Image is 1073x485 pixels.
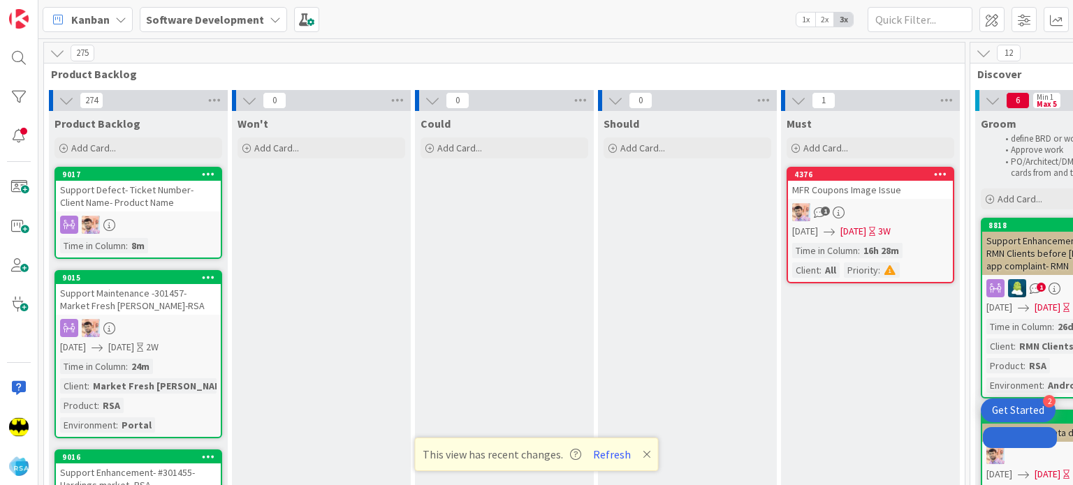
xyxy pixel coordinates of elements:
span: : [858,243,860,258]
span: : [1042,378,1044,393]
div: Time in Column [60,238,126,253]
span: 0 [629,92,652,109]
span: Add Card... [254,142,299,154]
div: 4376 [788,168,953,181]
span: [DATE] [60,340,86,355]
div: Max 5 [1037,100,1057,107]
div: 9017 [56,168,221,181]
span: 2x [815,13,834,27]
div: Priority [844,262,878,278]
div: 9015Support Maintenance -301457- Market Fresh [PERSON_NAME]-RSA [56,271,221,315]
div: 9016 [62,452,221,462]
div: Environment [986,378,1042,393]
a: 9017Support Defect- Ticket Number- Client Name- Product NameRSTime in Column:8m [54,167,222,259]
span: : [1014,338,1016,354]
div: 9017Support Defect- Ticket Number- Client Name- Product Name [56,168,221,211]
span: 1 [1037,283,1046,292]
span: [DATE] [986,300,1012,315]
a: 9015Support Maintenance -301457- Market Fresh [PERSON_NAME]-RSARS[DATE][DATE]2WTime in Column:24m... [54,270,222,438]
div: 4376 [794,170,953,179]
div: 3W [878,224,891,239]
div: Client [986,338,1014,354]
span: [DATE] [108,340,134,355]
input: Quick Filter... [868,7,972,32]
span: 1 [812,92,835,109]
span: Add Card... [71,142,116,154]
div: 4376MFR Coupons Image Issue [788,168,953,199]
span: Kanban [71,11,110,28]
span: : [116,417,118,433]
img: RS [986,446,1005,464]
div: 8m [128,238,148,253]
span: : [819,262,822,278]
div: RS [56,319,221,337]
span: [DATE] [792,224,818,239]
div: All [822,262,840,278]
div: 2W [146,340,159,355]
span: [DATE] [1035,300,1060,315]
span: : [878,262,880,278]
img: avatar [9,456,29,476]
span: Product Backlog [54,117,140,130]
b: Software Development [146,13,264,27]
div: RS [788,203,953,221]
span: Add Card... [620,142,665,154]
span: : [1052,319,1054,334]
div: Client [60,378,87,394]
span: Add Card... [998,193,1042,205]
span: Add Card... [803,142,848,154]
span: [DATE] [840,224,866,239]
div: MFR Coupons Image Issue [788,181,953,199]
div: 9015 [62,273,221,283]
span: 0 [263,92,286,109]
span: 6 [1006,92,1030,109]
span: 275 [71,45,94,61]
div: Product [986,358,1023,373]
span: This view has recent changes. [423,446,581,463]
span: 1 [821,207,830,216]
div: Time in Column [986,319,1052,334]
span: : [126,238,128,253]
span: : [1023,358,1025,373]
span: 1x [796,13,815,27]
span: : [126,359,128,374]
span: Should [604,117,639,130]
div: 16h 28m [860,243,903,258]
span: Groom [981,117,1016,130]
div: 9017 [62,170,221,179]
div: 2 [1043,395,1056,408]
span: [DATE] [986,467,1012,482]
span: Must [787,117,812,130]
span: Won't [238,117,268,130]
div: Portal [118,417,155,433]
img: RD [1008,279,1026,297]
div: Get Started [992,403,1044,417]
span: Add Card... [437,142,482,154]
span: 0 [446,92,469,109]
div: 24m [128,359,153,374]
div: Time in Column [60,359,126,374]
div: Market Fresh [PERSON_NAME] [89,378,234,394]
span: Product Backlog [51,67,947,81]
img: RS [82,216,100,234]
div: 9016 [56,451,221,463]
div: RSA [99,398,124,413]
img: RS [792,203,810,221]
div: RSA [1025,358,1050,373]
span: 12 [997,45,1021,61]
img: Visit kanbanzone.com [9,9,29,29]
span: 274 [80,92,103,109]
a: 4376MFR Coupons Image IssueRS[DATE][DATE]3WTime in Column:16h 28mClient:AllPriority: [787,167,954,283]
span: : [97,398,99,413]
img: RS [82,319,100,337]
div: Time in Column [792,243,858,258]
div: Client [792,262,819,278]
button: Refresh [588,445,636,463]
div: Product [60,398,97,413]
img: AC [9,417,29,437]
div: Support Maintenance -301457- Market Fresh [PERSON_NAME]-RSA [56,284,221,315]
span: [DATE] [1035,467,1060,482]
div: Min 1 [1037,94,1053,100]
div: Open Get Started checklist, remaining modules: 2 [981,398,1056,422]
span: : [87,378,89,394]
